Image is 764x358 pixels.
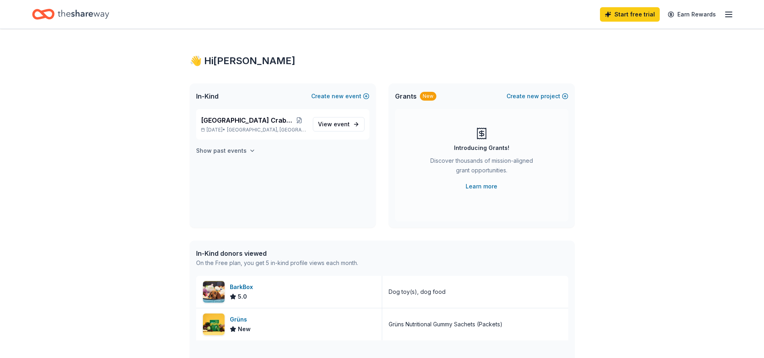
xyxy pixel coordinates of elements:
[230,315,251,324] div: Grüns
[663,7,721,22] a: Earn Rewards
[190,55,575,67] div: 👋 Hi [PERSON_NAME]
[318,119,350,129] span: View
[196,249,358,258] div: In-Kind donors viewed
[201,115,292,125] span: [GEOGRAPHIC_DATA] Crab Feed
[389,287,446,297] div: Dog toy(s), dog food
[454,143,509,153] div: Introducing Grants!
[311,91,369,101] button: Createnewevent
[227,127,306,133] span: [GEOGRAPHIC_DATA], [GEOGRAPHIC_DATA]
[196,146,255,156] button: Show past events
[32,5,109,24] a: Home
[238,324,251,334] span: New
[203,281,225,303] img: Image for BarkBox
[196,91,219,101] span: In-Kind
[334,121,350,127] span: event
[600,7,660,22] a: Start free trial
[201,127,306,133] p: [DATE] •
[389,320,503,329] div: Grüns Nutritional Gummy Sachets (Packets)
[196,258,358,268] div: On the Free plan, you get 5 in-kind profile views each month.
[332,91,344,101] span: new
[395,91,417,101] span: Grants
[427,156,536,178] div: Discover thousands of mission-aligned grant opportunities.
[230,282,256,292] div: BarkBox
[238,292,247,301] span: 5.0
[527,91,539,101] span: new
[196,146,247,156] h4: Show past events
[313,117,365,131] a: View event
[203,314,225,335] img: Image for Grüns
[420,92,436,101] div: New
[466,182,497,191] a: Learn more
[507,91,568,101] button: Createnewproject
